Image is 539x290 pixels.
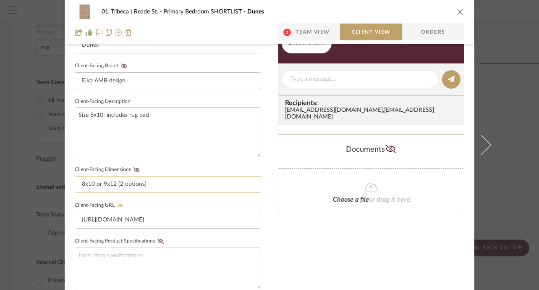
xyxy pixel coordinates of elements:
[283,29,291,36] span: 1
[278,143,464,156] div: Documents
[75,72,261,89] input: Enter Client-Facing Brand
[369,196,412,203] span: or drag it here.
[75,100,131,104] label: Client-Facing Description
[102,9,164,15] span: 01_Tribeca | Reade St.
[155,238,166,244] button: Client-Facing Product Specifications
[352,24,390,40] span: Client View
[75,37,261,53] input: Enter Client-Facing Item Name
[285,99,461,107] span: Recipients:
[75,203,126,208] label: Client-Facing URL
[285,107,461,121] div: [EMAIL_ADDRESS][DOMAIN_NAME] , [EMAIL_ADDRESS][DOMAIN_NAME]
[125,29,132,36] img: Remove from project
[75,3,95,20] img: d708c2f3-b762-413e-b9d6-78d9adcc4ed9_48x40.jpg
[333,196,369,203] span: Choose a file
[75,212,261,229] input: Enter item URL
[164,9,247,15] span: Primary Bedroom SHORTLIST
[247,9,264,15] span: Dunes
[412,24,455,40] span: Orders
[75,176,261,193] input: Enter item dimensions
[296,24,330,40] span: Team View
[115,203,126,208] button: Client-Facing URL
[457,8,464,16] button: close
[131,167,142,173] button: Client-Facing Dimensions
[75,63,130,69] label: Client-Facing Brand
[118,63,130,69] button: Client-Facing Brand
[75,167,142,173] label: Client-Facing Dimensions
[75,238,166,244] label: Client-Facing Product Specifications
